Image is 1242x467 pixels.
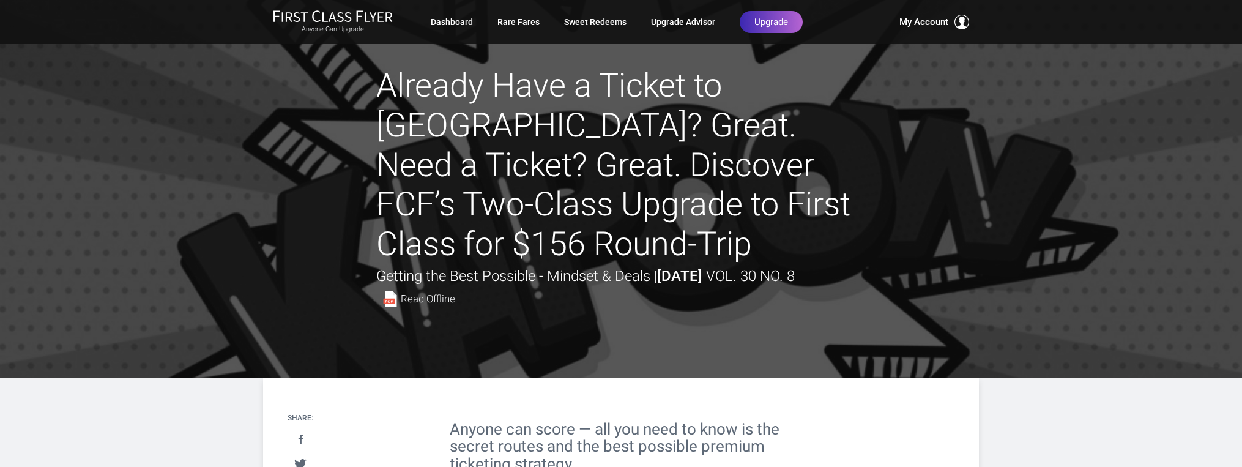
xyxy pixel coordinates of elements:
[273,25,393,34] small: Anyone Can Upgrade
[497,11,540,33] a: Rare Fares
[564,11,627,33] a: Sweet Redeems
[657,267,702,285] strong: [DATE]
[740,11,803,33] a: Upgrade
[651,11,715,33] a: Upgrade Advisor
[273,10,393,34] a: First Class FlyerAnyone Can Upgrade
[376,264,866,312] div: Getting the Best Possible - Mindset & Deals |
[288,414,313,422] h4: Share:
[431,11,473,33] a: Dashboard
[382,291,455,307] a: Read Offline
[706,267,795,285] span: Vol. 30 No. 8
[288,428,313,451] a: Share
[382,291,398,307] img: pdf-file.svg
[401,294,455,304] span: Read Offline
[273,10,393,23] img: First Class Flyer
[899,15,969,29] button: My Account
[376,66,866,264] h1: Already Have a Ticket to [GEOGRAPHIC_DATA]? Great. Need a Ticket? Great. Discover FCF’s Two-Class...
[899,15,948,29] span: My Account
